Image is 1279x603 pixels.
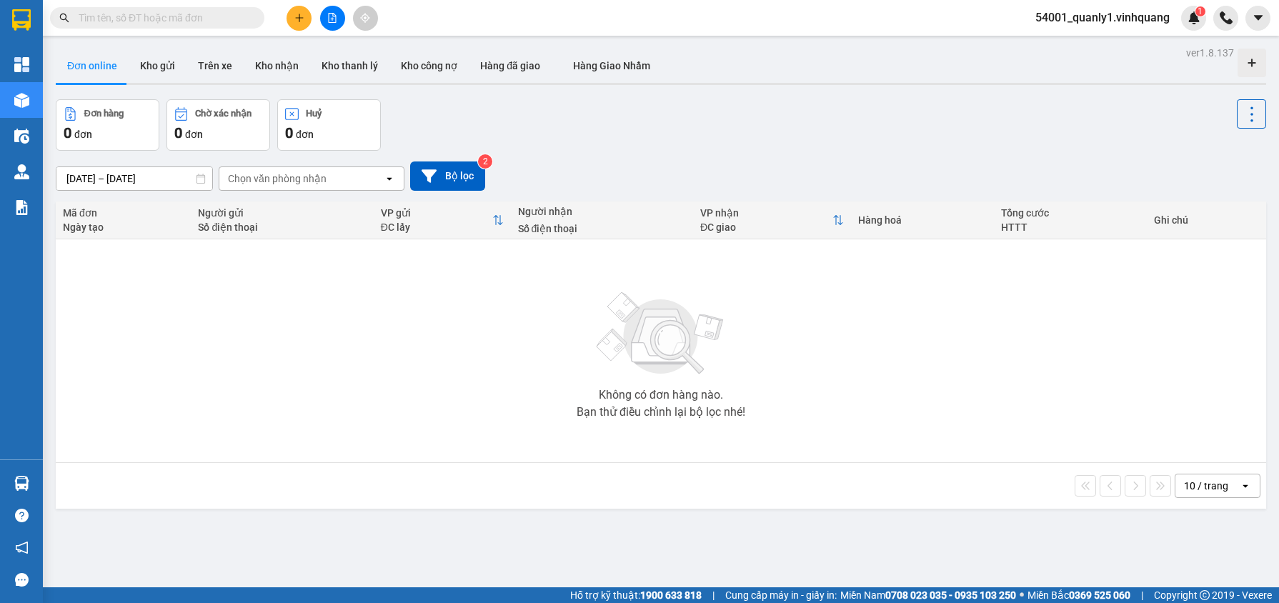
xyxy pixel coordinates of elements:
[700,221,832,233] div: ĐC giao
[589,284,732,384] img: svg+xml;base64,PHN2ZyBjbGFzcz0ibGlzdC1wbHVnX19zdmciIHhtbG5zPSJodHRwOi8vd3d3LnczLm9yZy8yMDAwL3N2Zy...
[1001,207,1140,219] div: Tổng cước
[725,587,837,603] span: Cung cấp máy in - giấy in:
[1245,6,1270,31] button: caret-down
[599,389,723,401] div: Không có đơn hàng nào.
[712,587,715,603] span: |
[1240,480,1251,492] svg: open
[1252,11,1265,24] span: caret-down
[381,207,492,219] div: VP gửi
[198,207,366,219] div: Người gửi
[186,49,244,83] button: Trên xe
[56,167,212,190] input: Select a date range.
[15,573,29,587] span: message
[573,60,650,71] span: Hàng Giao Nhầm
[570,587,702,603] span: Hỗ trợ kỹ thuật:
[1200,590,1210,600] span: copyright
[166,99,270,151] button: Chờ xác nhận0đơn
[56,49,129,83] button: Đơn online
[1195,6,1205,16] sup: 1
[12,9,31,31] img: logo-vxr
[244,49,310,83] button: Kho nhận
[577,407,745,418] div: Bạn thử điều chỉnh lại bộ lọc nhé!
[1220,11,1233,24] img: phone-icon
[360,13,370,23] span: aim
[310,49,389,83] button: Kho thanh lý
[381,221,492,233] div: ĐC lấy
[14,164,29,179] img: warehouse-icon
[15,509,29,522] span: question-circle
[79,10,247,26] input: Tìm tên, số ĐT hoặc mã đơn
[15,541,29,554] span: notification
[277,99,381,151] button: Huỷ0đơn
[840,587,1016,603] span: Miền Nam
[14,200,29,215] img: solution-icon
[56,99,159,151] button: Đơn hàng0đơn
[287,6,312,31] button: plus
[14,57,29,72] img: dashboard-icon
[129,49,186,83] button: Kho gửi
[1024,9,1181,26] span: 54001_quanly1.vinhquang
[858,214,986,226] div: Hàng hoá
[327,13,337,23] span: file-add
[1188,11,1200,24] img: icon-new-feature
[185,129,203,140] span: đơn
[198,221,366,233] div: Số điện thoại
[1069,589,1130,601] strong: 0369 525 060
[478,154,492,169] sup: 2
[59,13,69,23] span: search
[64,124,71,141] span: 0
[1238,49,1266,77] div: Tạo kho hàng mới
[693,201,851,239] th: Toggle SortBy
[84,109,124,119] div: Đơn hàng
[285,124,293,141] span: 0
[14,129,29,144] img: warehouse-icon
[294,13,304,23] span: plus
[1001,221,1140,233] div: HTTT
[320,6,345,31] button: file-add
[174,124,182,141] span: 0
[1020,592,1024,598] span: ⚪️
[518,206,686,217] div: Người nhận
[63,221,184,233] div: Ngày tạo
[1027,587,1130,603] span: Miền Bắc
[384,173,395,184] svg: open
[374,201,511,239] th: Toggle SortBy
[306,109,322,119] div: Huỷ
[353,6,378,31] button: aim
[389,49,469,83] button: Kho công nợ
[410,161,485,191] button: Bộ lọc
[14,93,29,108] img: warehouse-icon
[640,589,702,601] strong: 1900 633 818
[1184,479,1228,493] div: 10 / trang
[700,207,832,219] div: VP nhận
[195,109,252,119] div: Chờ xác nhận
[469,49,552,83] button: Hàng đã giao
[1154,214,1259,226] div: Ghi chú
[63,207,184,219] div: Mã đơn
[228,171,327,186] div: Chọn văn phòng nhận
[1186,45,1234,61] div: ver 1.8.137
[74,129,92,140] span: đơn
[885,589,1016,601] strong: 0708 023 035 - 0935 103 250
[1198,6,1203,16] span: 1
[1141,587,1143,603] span: |
[518,223,686,234] div: Số điện thoại
[14,476,29,491] img: warehouse-icon
[296,129,314,140] span: đơn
